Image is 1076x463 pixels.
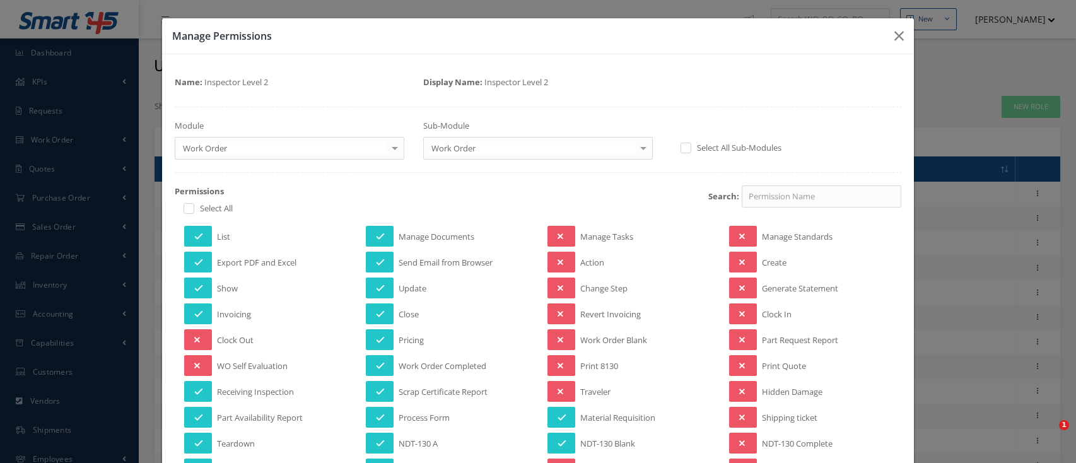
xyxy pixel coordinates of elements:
span: Teardown [217,438,255,454]
span: Update [399,283,426,298]
span: Inspector Level 2 [204,76,268,88]
label: Module [175,120,204,132]
input: Permission Name [742,185,901,208]
strong: Search: [708,190,739,202]
span: Change Step [580,283,628,298]
span: Receiving Inspection [217,386,294,402]
span: Inspector Level 2 [484,76,548,88]
span: Print Quote [762,360,806,376]
label: Select All Sub-Modules [694,142,781,153]
label: Sub-Module [423,120,469,132]
span: Traveler [580,386,611,402]
span: NDT-130 Complete [762,438,833,454]
span: Part Availability Report [217,412,303,428]
span: WO Self Evaluation [217,360,288,376]
span: Scrap Certificate Report [399,386,488,402]
span: Invoicing [217,308,251,324]
span: Process Form [399,412,450,428]
span: Close [399,308,419,324]
span: Work Order Blank [580,334,647,350]
span: Manage Tasks [580,231,633,247]
span: Send Email from Browser [399,257,493,273]
span: NDT-130 A [399,438,438,454]
span: Revert Invoicing [580,308,641,324]
span: Create [762,257,787,273]
span: Part Request Report [762,334,838,350]
span: Pricing [399,334,424,350]
span: 1 [1059,420,1069,430]
span: Generate Statement [762,283,838,298]
label: Select All [197,202,233,214]
span: Print 8130 [580,360,618,376]
iframe: Intercom live chat [1033,420,1063,450]
strong: Permissions [175,185,224,197]
span: Work Order [180,142,387,155]
span: Clock Out [217,334,254,350]
span: Material Requisition [580,412,655,428]
h3: Manage Permissions [172,28,884,44]
span: Action [580,257,604,273]
strong: Display Name: [423,76,482,88]
span: Hidden Damage [762,386,822,402]
span: Shipping ticket [762,412,817,428]
span: Manage Standards [762,231,833,247]
span: Work Order Completed [399,360,486,376]
span: Export PDF and Excel [217,257,296,273]
span: Work Order [428,142,636,155]
span: List [217,231,230,247]
span: Show [217,283,238,298]
span: Clock In [762,308,792,324]
span: NDT-130 Blank [580,438,635,454]
strong: Name: [175,76,202,88]
span: Manage Documents [399,231,474,247]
